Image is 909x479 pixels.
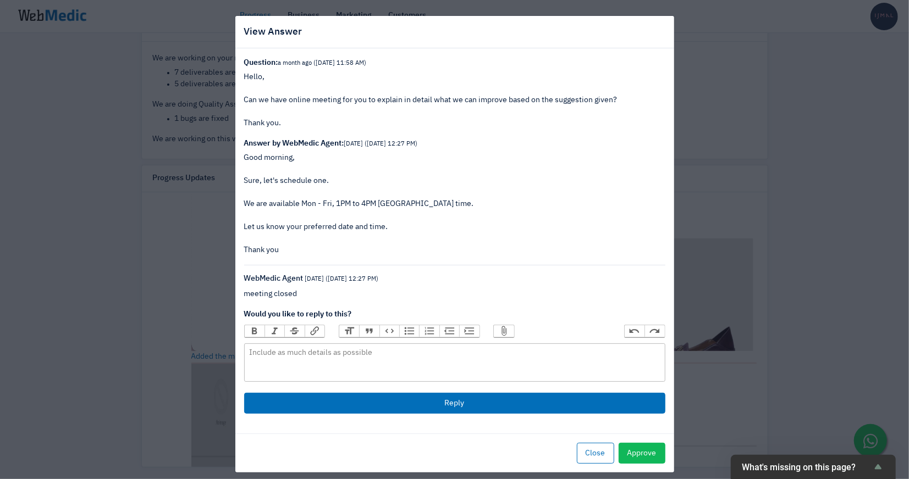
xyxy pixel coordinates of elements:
button: Undo [625,325,644,337]
button: Redo [644,325,664,337]
button: Quote [359,325,379,337]
button: Link [305,325,324,337]
button: Numbers [419,325,439,337]
button: Code [379,325,399,337]
button: Close [577,443,614,464]
button: Bold [245,325,265,337]
button: Strikethrough [284,325,304,337]
small: a month ago ([DATE] 11:58 AM) [278,60,367,66]
button: Approve [619,443,665,464]
small: [DATE] ([DATE] 12:27 PM) [305,276,379,282]
button: Decrease Level [439,325,459,337]
button: Attach Files [494,325,514,337]
small: [DATE] ([DATE] 12:27 PM) [344,141,418,147]
button: Italic [265,325,284,337]
strong: Question: [244,59,367,66]
strong: Answer by WebMedic Agent: [244,140,418,147]
p: Good morning, Sure, let's schedule one. We are available Mon - Fri, 1PM to 4PM [GEOGRAPHIC_DATA] ... [244,152,665,256]
h5: View Answer [244,25,302,39]
div: meeting closed [244,288,665,300]
span: WebMedic Agent [244,275,304,282]
span: What's missing on this page? [742,462,872,472]
button: Heading [339,325,359,337]
button: Bullets [399,325,419,337]
button: Show survey - What's missing on this page? [742,460,885,474]
button: Increase Level [459,325,479,337]
div: Hello, Can we have online meeting for you to explain in detail what we can improve based on the s... [244,71,665,129]
strong: Would you like to reply to this? [244,310,352,318]
button: Reply [244,393,665,414]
